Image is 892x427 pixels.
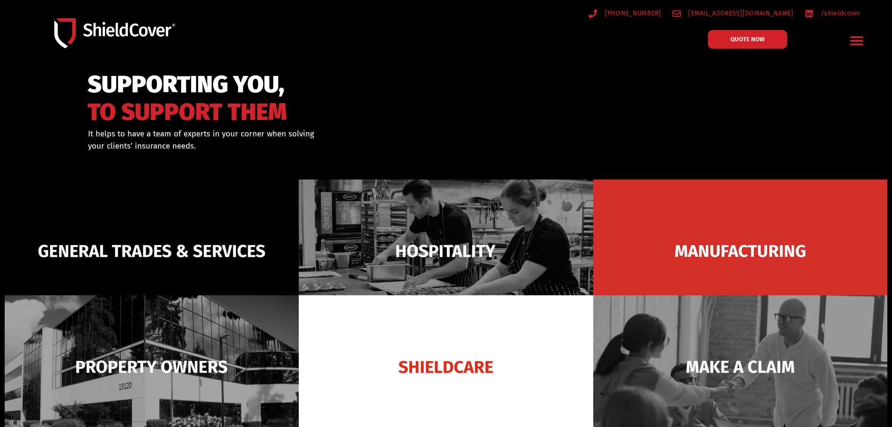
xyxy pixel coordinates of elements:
span: QUOTE NOW [730,36,765,42]
img: Shield-Cover-Underwriting-Australia-logo-full [54,18,175,48]
span: SUPPORTING YOU, [88,75,287,94]
p: your clients’ insurance needs. [88,140,494,152]
a: [EMAIL_ADDRESS][DOMAIN_NAME] [672,7,794,19]
a: QUOTE NOW [708,30,787,49]
a: [PHONE_NUMBER] [589,7,661,19]
span: [PHONE_NUMBER] [603,7,661,19]
span: [EMAIL_ADDRESS][DOMAIN_NAME] [686,7,793,19]
span: /shieldcover [818,7,861,19]
div: It helps to have a team of experts in your corner when solving [88,128,494,152]
a: /shieldcover [805,7,861,19]
div: Menu Toggle [846,30,868,52]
